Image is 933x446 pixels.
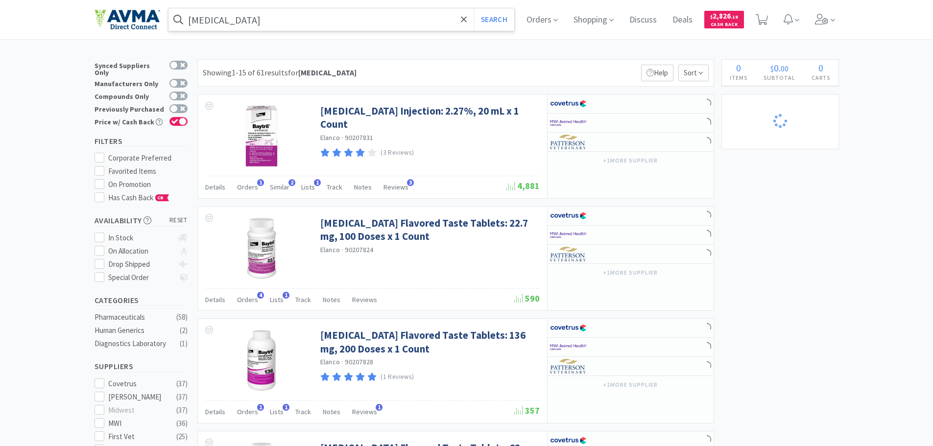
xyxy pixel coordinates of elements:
[345,133,373,142] span: 90207831
[203,67,357,79] div: Showing 1-15 of 61 results
[169,215,188,226] span: reset
[95,136,188,147] h5: Filters
[108,272,173,283] div: Special Order
[514,293,540,304] span: 590
[270,407,284,416] span: Lists
[774,62,779,74] span: 0
[230,329,293,392] img: 4dd06a365ec14e31a8f8eb1c27f2ef1c_416200.jpeg
[205,295,225,304] span: Details
[327,183,342,191] span: Track
[95,9,160,30] img: e4e33dab9f054f5782a47901c742baa9_102.png
[550,247,587,261] img: f5e969b455434c6296c6d81ef179fa71_3.png
[168,8,515,31] input: Search by item, sku, manufacturer, ingredient, size...
[108,193,169,202] span: Has Cash Back
[323,407,340,416] span: Notes
[710,22,738,28] span: Cash Back
[156,195,166,201] span: CB
[710,14,713,20] span: $
[818,62,823,74] span: 0
[381,148,414,158] p: (3 Reviews)
[756,73,804,82] h4: Subtotal
[108,245,173,257] div: On Allocation
[341,245,343,254] span: ·
[295,295,311,304] span: Track
[108,165,188,177] div: Favorited Items
[352,295,377,304] span: Reviews
[108,258,173,270] div: Drop Shipped
[514,405,540,416] span: 357
[176,431,188,443] div: ( 25 )
[678,65,709,81] span: Sort
[550,116,587,130] img: f6b2451649754179b5b4e0c70c3f7cb0_2.png
[320,357,340,366] a: Elanco
[230,216,293,280] img: 9999a4869e4242f38a4309d4ef771d10_416384.png
[95,79,165,87] div: Manufacturers Only
[180,338,188,350] div: ( 1 )
[108,152,188,164] div: Corporate Preferred
[298,68,357,77] strong: [MEDICAL_DATA]
[270,295,284,304] span: Lists
[641,65,673,81] p: Help
[95,295,188,306] h5: Categories
[176,311,188,323] div: ( 58 )
[352,407,377,416] span: Reviews
[781,64,789,73] span: 00
[770,64,774,73] span: $
[756,63,804,73] div: .
[95,338,174,350] div: Diagnostics Laboratory
[722,73,756,82] h4: Items
[736,62,741,74] span: 0
[354,183,372,191] span: Notes
[176,418,188,429] div: ( 36 )
[176,404,188,416] div: ( 37 )
[95,104,165,113] div: Previously Purchased
[320,329,537,355] a: [MEDICAL_DATA] Flavored Taste Tablets: 136 mg, 200 Doses x 1 Count
[550,209,587,223] img: 77fca1acd8b6420a9015268ca798ef17_1.png
[95,92,165,100] div: Compounds Only
[345,357,373,366] span: 90207828
[205,407,225,416] span: Details
[506,180,540,191] span: 4,881
[320,245,340,254] a: Elanco
[270,183,289,191] span: Similar
[257,179,264,186] span: 1
[108,378,169,390] div: Covetrus
[295,407,311,416] span: Track
[288,68,357,77] span: for
[341,133,343,142] span: ·
[237,183,258,191] span: Orders
[95,325,174,336] div: Human Generics
[108,418,169,429] div: MWI
[95,117,165,125] div: Price w/ Cash Back
[407,179,414,186] span: 3
[710,11,738,21] span: 2,826
[314,179,321,186] span: 1
[550,96,587,111] img: 77fca1acd8b6420a9015268ca798ef17_1.png
[108,179,188,190] div: On Promotion
[205,183,225,191] span: Details
[625,16,661,24] a: Discuss
[320,216,537,243] a: [MEDICAL_DATA] Flavored Taste Tablets: 22.7 mg, 100 Doses x 1 Count
[550,340,587,354] img: f6b2451649754179b5b4e0c70c3f7cb0_2.png
[108,391,169,403] div: [PERSON_NAME]
[108,404,169,416] div: Midwest
[345,245,373,254] span: 90207824
[237,295,258,304] span: Orders
[550,135,587,149] img: f5e969b455434c6296c6d81ef179fa71_3.png
[381,372,414,382] p: (1 Reviews)
[731,14,738,20] span: . 18
[95,61,165,76] div: Synced Suppliers Only
[376,404,383,411] span: 1
[108,232,173,244] div: In Stock
[323,295,340,304] span: Notes
[341,357,343,366] span: ·
[288,179,295,186] span: 2
[95,311,174,323] div: Pharmaceuticals
[95,361,188,372] h5: Suppliers
[383,183,408,191] span: Reviews
[283,404,289,411] span: 1
[598,154,662,167] button: +1more supplier
[283,292,289,299] span: 1
[550,228,587,242] img: f6b2451649754179b5b4e0c70c3f7cb0_2.png
[320,133,340,142] a: Elanco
